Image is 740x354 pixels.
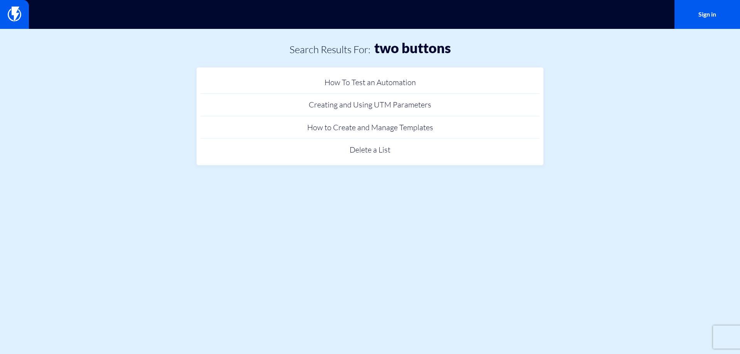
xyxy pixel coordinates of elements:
h1: two buttons [374,40,451,56]
a: Delete a List [200,139,540,161]
a: How to Create and Manage Templates [200,116,540,139]
a: Creating and Using UTM Parameters [200,94,540,116]
h2: Search Results for: [289,44,370,55]
a: How To Test an Automation [200,71,540,94]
